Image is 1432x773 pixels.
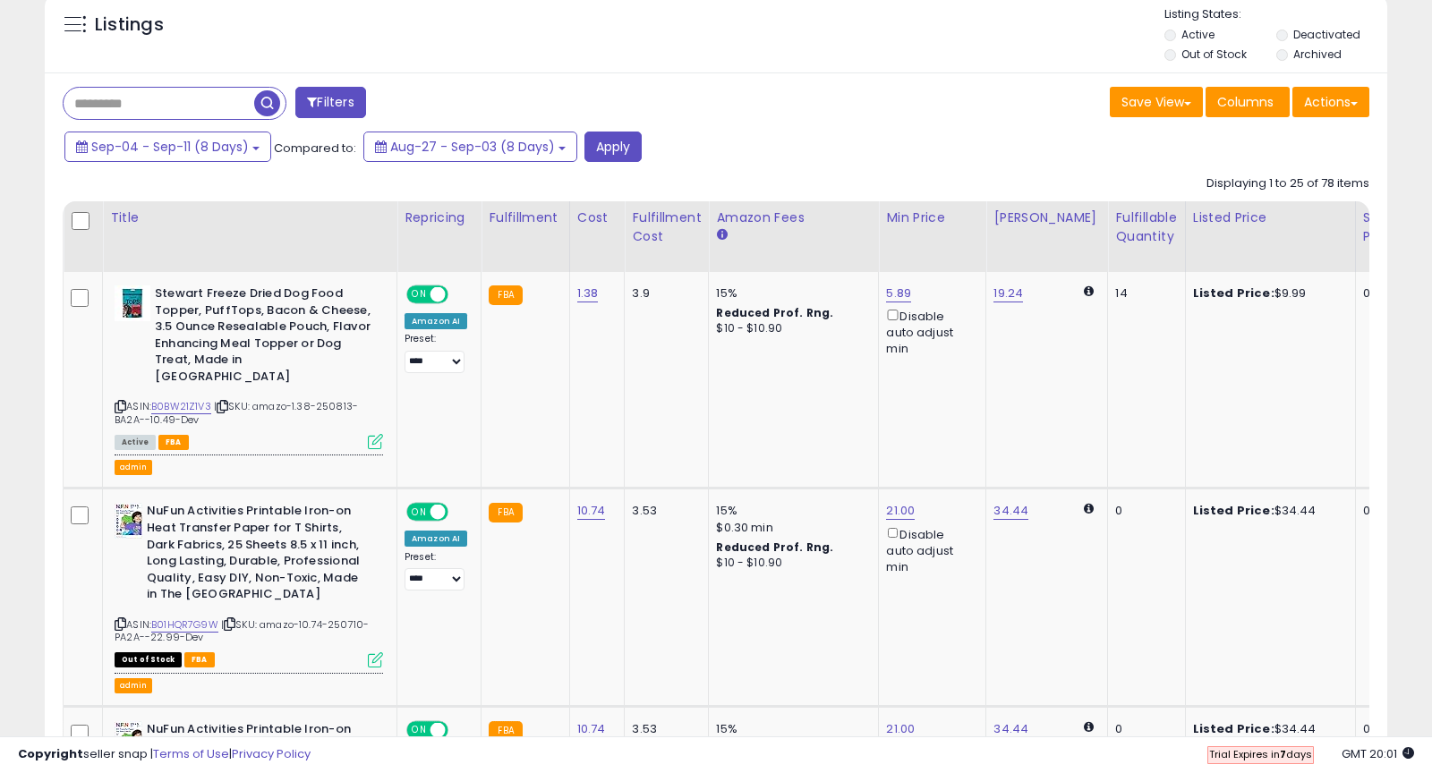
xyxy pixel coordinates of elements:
[632,285,695,302] div: 3.9
[390,138,555,156] span: Aug-27 - Sep-03 (8 Days)
[115,617,369,644] span: | SKU: amazo-10.74-250710-PA2A--22.99-Dev
[1217,93,1274,111] span: Columns
[1342,745,1414,762] span: 2025-09-12 20:01 GMT
[405,313,467,329] div: Amazon AI
[716,227,727,243] small: Amazon Fees.
[1206,175,1369,192] div: Displaying 1 to 25 of 78 items
[115,652,182,667] span: All listings that are currently out of stock and unavailable for purchase on Amazon
[577,720,606,738] a: 10.74
[408,287,430,302] span: ON
[274,140,356,157] span: Compared to:
[1181,27,1215,42] label: Active
[446,287,474,302] span: OFF
[716,305,833,320] b: Reduced Prof. Rng.
[716,285,865,302] div: 15%
[1293,27,1360,42] label: Deactivated
[95,13,164,38] h5: Listings
[993,285,1023,302] a: 19.24
[489,503,522,522] small: FBA
[632,503,695,519] div: 3.53
[405,333,467,373] div: Preset:
[158,435,189,450] span: FBA
[405,551,467,591] div: Preset:
[405,531,467,547] div: Amazon AI
[1193,502,1274,519] b: Listed Price:
[1209,747,1312,761] span: Trial Expires in days
[155,285,372,389] b: Stewart Freeze Dried Dog Food Topper, PuffTops, Bacon & Cheese, 3.5 Ounce Resealable Pouch, Flavo...
[18,746,311,763] div: seller snap | |
[886,720,915,738] a: 21.00
[993,208,1100,227] div: [PERSON_NAME]
[1115,285,1171,302] div: 14
[886,306,972,357] div: Disable auto adjust min
[1280,747,1286,761] b: 7
[18,745,83,762] strong: Copyright
[1181,47,1247,62] label: Out of Stock
[151,399,211,414] a: B0BW21Z1V3
[1293,47,1342,62] label: Archived
[1110,87,1203,117] button: Save View
[91,138,249,156] span: Sep-04 - Sep-11 (8 Days)
[363,132,577,162] button: Aug-27 - Sep-03 (8 Days)
[577,502,606,520] a: 10.74
[64,132,271,162] button: Sep-04 - Sep-11 (8 Days)
[886,208,978,227] div: Min Price
[184,652,215,667] span: FBA
[886,502,915,520] a: 21.00
[115,399,358,426] span: | SKU: amazo-1.38-250813-BA2A--10.49-Dev
[1115,208,1177,246] div: Fulfillable Quantity
[1206,87,1290,117] button: Columns
[110,208,389,227] div: Title
[577,208,618,227] div: Cost
[1164,6,1387,23] p: Listing States:
[151,617,218,633] a: B01HQR7G9W
[1363,285,1393,302] div: 0.00
[405,208,473,227] div: Repricing
[993,720,1028,738] a: 34.44
[716,503,865,519] div: 15%
[446,505,474,520] span: OFF
[115,503,142,539] img: 5192ibD867L._SL40_.jpg
[115,678,152,693] button: admin
[716,321,865,336] div: $10 - $10.90
[115,503,383,665] div: ASIN:
[584,132,642,162] button: Apply
[886,524,972,575] div: Disable auto adjust min
[993,502,1028,520] a: 34.44
[886,285,911,302] a: 5.89
[153,745,229,762] a: Terms of Use
[115,285,383,447] div: ASIN:
[1292,87,1369,117] button: Actions
[1363,503,1393,519] div: 0.00
[716,539,833,555] b: Reduced Prof. Rng.
[489,208,561,227] div: Fulfillment
[115,460,152,475] button: admin
[1193,720,1274,737] b: Listed Price:
[1363,208,1399,246] div: Ship Price
[408,505,430,520] span: ON
[1193,285,1274,302] b: Listed Price:
[716,208,871,227] div: Amazon Fees
[1193,503,1342,519] div: $34.44
[295,87,365,118] button: Filters
[632,208,701,246] div: Fulfillment Cost
[489,285,522,305] small: FBA
[1193,285,1342,302] div: $9.99
[716,556,865,571] div: $10 - $10.90
[232,745,311,762] a: Privacy Policy
[115,285,150,321] img: 41QF9U8FPjL._SL40_.jpg
[716,520,865,536] div: $0.30 min
[147,503,364,607] b: NuFun Activities Printable Iron-on Heat Transfer Paper for T Shirts, Dark Fabrics, 25 Sheets 8.5 ...
[1115,503,1171,519] div: 0
[115,435,156,450] span: All listings currently available for purchase on Amazon
[1193,208,1348,227] div: Listed Price
[577,285,599,302] a: 1.38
